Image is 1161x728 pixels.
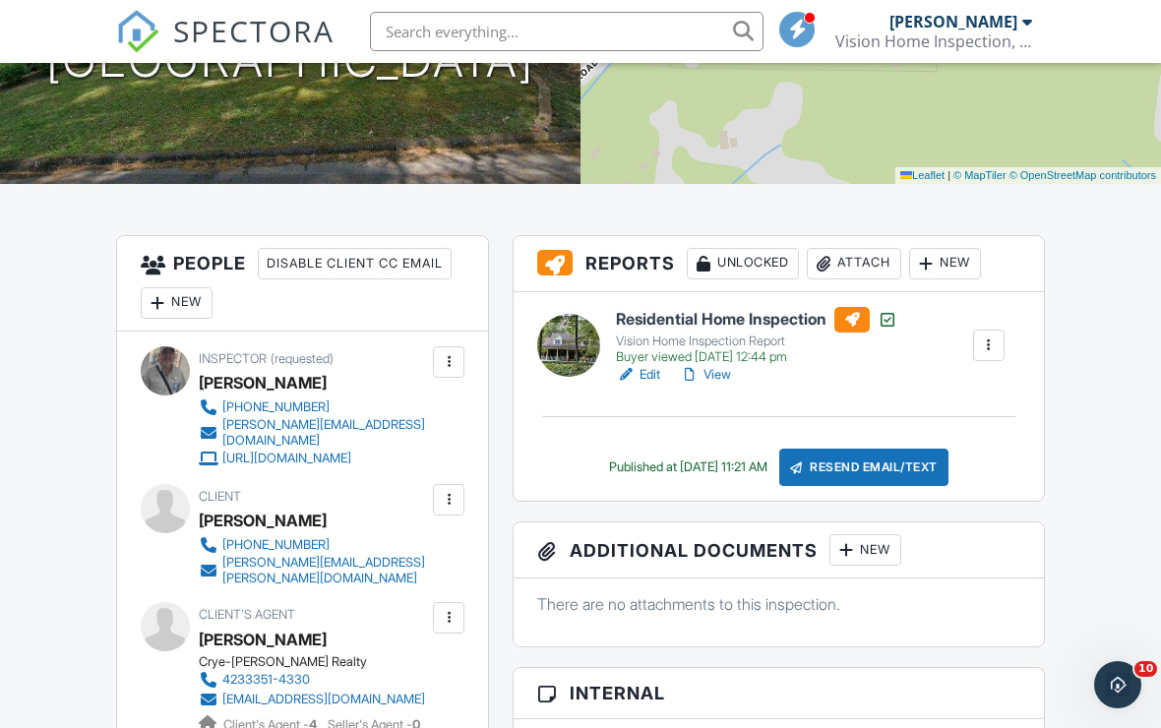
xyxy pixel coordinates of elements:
[616,349,897,365] div: Buyer viewed [DATE] 12:44 pm
[222,692,425,707] div: [EMAIL_ADDRESS][DOMAIN_NAME]
[116,10,159,53] img: The Best Home Inspection Software - Spectora
[953,169,1007,181] a: © MapTiler
[680,365,731,385] a: View
[173,10,335,51] span: SPECTORA
[199,654,441,670] div: Crye-[PERSON_NAME] Realty
[117,236,488,332] h3: People
[616,334,897,349] div: Vision Home Inspection Report
[609,459,767,475] div: Published at [DATE] 11:21 AM
[199,555,428,586] a: [PERSON_NAME][EMAIL_ADDRESS][PERSON_NAME][DOMAIN_NAME]
[900,169,945,181] a: Leaflet
[537,593,1020,615] p: There are no attachments to this inspection.
[199,368,327,397] div: [PERSON_NAME]
[141,287,213,319] div: New
[909,248,981,279] div: New
[199,625,327,654] a: [PERSON_NAME]
[687,248,799,279] div: Unlocked
[199,506,327,535] div: [PERSON_NAME]
[889,12,1017,31] div: [PERSON_NAME]
[1009,169,1156,181] a: © OpenStreetMap contributors
[807,248,901,279] div: Attach
[199,690,425,709] a: [EMAIL_ADDRESS][DOMAIN_NAME]
[199,449,428,468] a: [URL][DOMAIN_NAME]
[199,351,267,366] span: Inspector
[258,248,452,279] div: Disable Client CC Email
[514,668,1044,719] h3: Internal
[222,672,310,688] div: 4233351-4330
[616,307,897,366] a: Residential Home Inspection Vision Home Inspection Report Buyer viewed [DATE] 12:44 pm
[779,449,948,486] div: Resend Email/Text
[947,169,950,181] span: |
[199,535,428,555] a: [PHONE_NUMBER]
[199,607,295,622] span: Client's Agent
[514,236,1044,292] h3: Reports
[835,31,1032,51] div: Vision Home Inspection, LLC
[199,670,425,690] a: 4233351-4330
[1094,661,1141,708] iframe: Intercom live chat
[616,307,897,333] h6: Residential Home Inspection
[271,351,334,366] span: (requested)
[199,397,428,417] a: [PHONE_NUMBER]
[616,365,660,385] a: Edit
[222,417,428,449] div: [PERSON_NAME][EMAIL_ADDRESS][DOMAIN_NAME]
[222,537,330,553] div: [PHONE_NUMBER]
[116,27,335,68] a: SPECTORA
[222,399,330,415] div: [PHONE_NUMBER]
[199,489,241,504] span: Client
[829,534,901,566] div: New
[370,12,764,51] input: Search everything...
[514,522,1044,578] h3: Additional Documents
[199,417,428,449] a: [PERSON_NAME][EMAIL_ADDRESS][DOMAIN_NAME]
[222,555,428,586] div: [PERSON_NAME][EMAIL_ADDRESS][PERSON_NAME][DOMAIN_NAME]
[1134,661,1157,677] span: 10
[222,451,351,466] div: [URL][DOMAIN_NAME]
